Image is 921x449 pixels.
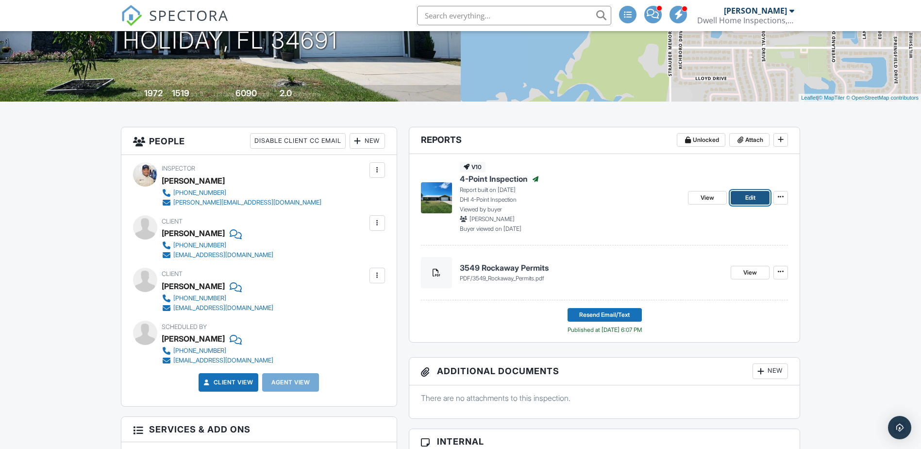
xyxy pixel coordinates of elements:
[162,303,273,313] a: [EMAIL_ADDRESS][DOMAIN_NAME]
[417,6,611,25] input: Search everything...
[173,242,226,249] div: [PHONE_NUMBER]
[258,90,270,98] span: sq.ft.
[162,165,195,172] span: Inspector
[191,90,204,98] span: sq. ft.
[819,95,845,101] a: © MapTiler
[162,279,225,294] div: [PERSON_NAME]
[162,218,183,225] span: Client
[350,133,385,149] div: New
[409,358,800,385] h3: Additional Documents
[888,416,911,439] div: Open Intercom Messenger
[724,6,787,16] div: [PERSON_NAME]
[753,363,788,379] div: New
[173,189,226,197] div: [PHONE_NUMBER]
[173,347,226,355] div: [PHONE_NUMBER]
[162,173,225,188] div: [PERSON_NAME]
[697,16,794,25] div: Dwell Home Inspections, LLC
[421,393,788,403] p: There are no attachments to this inspection.
[121,127,397,155] h3: People
[173,251,273,259] div: [EMAIL_ADDRESS][DOMAIN_NAME]
[293,90,321,98] span: bathrooms
[162,241,273,250] a: [PHONE_NUMBER]
[250,133,346,149] div: Disable Client CC Email
[280,88,292,98] div: 2.0
[162,294,273,303] a: [PHONE_NUMBER]
[121,417,397,442] h3: Services & Add ons
[149,5,229,25] span: SPECTORA
[172,88,189,98] div: 1519
[162,188,321,198] a: [PHONE_NUMBER]
[799,94,921,102] div: |
[846,95,919,101] a: © OpenStreetMap contributors
[162,331,225,346] div: [PERSON_NAME]
[173,294,226,302] div: [PHONE_NUMBER]
[235,88,257,98] div: 6090
[121,13,229,34] a: SPECTORA
[173,199,321,207] div: [PERSON_NAME][EMAIL_ADDRESS][DOMAIN_NAME]
[121,5,142,26] img: The Best Home Inspection Software - Spectora
[162,356,273,365] a: [EMAIL_ADDRESS][DOMAIN_NAME]
[162,250,273,260] a: [EMAIL_ADDRESS][DOMAIN_NAME]
[162,346,273,356] a: [PHONE_NUMBER]
[173,357,273,364] div: [EMAIL_ADDRESS][DOMAIN_NAME]
[173,304,273,312] div: [EMAIL_ADDRESS][DOMAIN_NAME]
[144,88,163,98] div: 1972
[162,323,207,330] span: Scheduled By
[132,90,143,98] span: Built
[214,90,234,98] span: Lot Size
[118,2,343,54] h1: [STREET_ADDRESS] Holiday, FL 34691
[162,198,321,207] a: [PERSON_NAME][EMAIL_ADDRESS][DOMAIN_NAME]
[162,270,183,277] span: Client
[801,95,817,101] a: Leaflet
[202,378,253,387] a: Client View
[162,226,225,241] div: [PERSON_NAME]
